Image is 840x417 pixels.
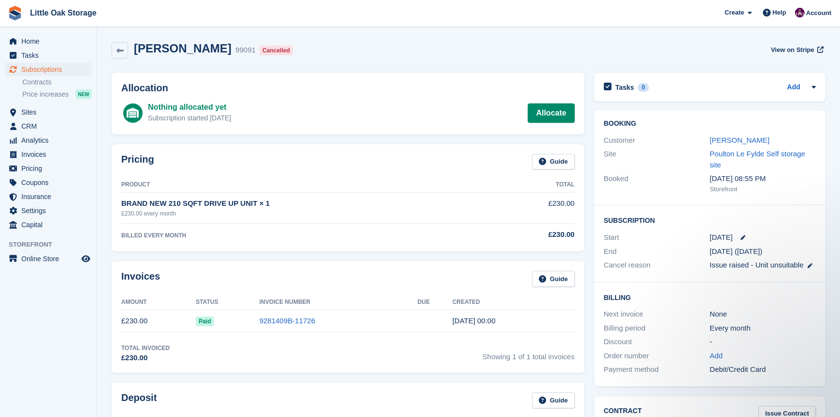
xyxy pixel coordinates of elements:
[21,63,80,76] span: Subscriptions
[710,336,816,348] div: -
[532,154,575,170] a: Guide
[604,323,710,334] div: Billing period
[604,292,816,302] h2: Billing
[259,46,293,55] div: Cancelled
[604,246,710,257] div: End
[121,177,506,193] th: Product
[5,204,92,217] a: menu
[5,252,92,266] a: menu
[148,101,231,113] div: Nothing allocated yet
[604,232,710,243] div: Start
[134,42,231,55] h2: [PERSON_NAME]
[121,154,154,170] h2: Pricing
[604,309,710,320] div: Next invoice
[710,309,816,320] div: None
[604,135,710,146] div: Customer
[8,6,22,20] img: stora-icon-8386f47178a22dfd0bd8f6a31ec36ba5ce8667c1dd55bd0f319d3a0aa187defe.svg
[5,105,92,119] a: menu
[604,173,710,194] div: Booked
[259,295,418,310] th: Invoice Number
[5,34,92,48] a: menu
[121,83,575,94] h2: Allocation
[22,89,92,100] a: Price increases NEW
[21,162,80,175] span: Pricing
[5,218,92,232] a: menu
[21,49,80,62] span: Tasks
[710,150,805,169] a: Poulton Le Fylde Self storage site
[5,63,92,76] a: menu
[148,113,231,123] div: Subscription started [DATE]
[452,317,496,325] time: 2025-08-06 23:00:38 UTC
[5,133,92,147] a: menu
[532,392,575,408] a: Guide
[21,252,80,266] span: Online Store
[121,295,196,310] th: Amount
[604,350,710,362] div: Order number
[121,209,506,218] div: £230.00 every month
[121,344,170,352] div: Total Invoiced
[710,232,732,243] time: 2025-08-06 23:00:00 UTC
[418,295,452,310] th: Due
[638,83,649,92] div: 0
[21,190,80,203] span: Insurance
[604,215,816,225] h2: Subscription
[121,392,157,408] h2: Deposit
[21,176,80,189] span: Coupons
[196,295,259,310] th: Status
[121,271,160,287] h2: Invoices
[604,120,816,128] h2: Booking
[21,105,80,119] span: Sites
[710,261,803,269] span: Issue raised - Unit unsuitable
[21,133,80,147] span: Analytics
[506,229,575,240] div: £230.00
[5,190,92,203] a: menu
[795,8,805,17] img: Morgen Aujla
[806,8,831,18] span: Account
[121,231,506,240] div: BILLED EVERY MONTH
[22,90,69,99] span: Price increases
[528,103,574,123] a: Allocate
[21,218,80,232] span: Capital
[710,173,816,184] div: [DATE] 08:55 PM
[80,253,92,265] a: Preview store
[506,177,575,193] th: Total
[121,198,506,209] div: BRAND NEW 210 SQFT DRIVE UP UNIT × 1
[21,34,80,48] span: Home
[196,317,214,326] span: Paid
[604,336,710,348] div: Discount
[710,323,816,334] div: Every month
[5,119,92,133] a: menu
[604,149,710,170] div: Site
[773,8,786,17] span: Help
[259,317,315,325] a: 9281409B-11726
[710,184,816,194] div: Storefront
[604,364,710,375] div: Payment method
[121,310,196,332] td: £230.00
[5,148,92,161] a: menu
[5,176,92,189] a: menu
[710,247,762,255] span: [DATE] ([DATE])
[9,240,97,250] span: Storefront
[22,78,92,87] a: Contracts
[604,260,710,271] div: Cancel reason
[710,364,816,375] div: Debit/Credit Card
[21,204,80,217] span: Settings
[767,42,825,58] a: View on Stripe
[506,193,575,223] td: £230.00
[121,352,170,364] div: £230.00
[710,350,723,362] a: Add
[725,8,744,17] span: Create
[532,271,575,287] a: Guide
[26,5,100,21] a: Little Oak Storage
[235,45,256,56] div: 99091
[615,83,634,92] h2: Tasks
[710,136,769,144] a: [PERSON_NAME]
[21,148,80,161] span: Invoices
[5,162,92,175] a: menu
[452,295,575,310] th: Created
[21,119,80,133] span: CRM
[76,89,92,99] div: NEW
[5,49,92,62] a: menu
[483,344,575,364] span: Showing 1 of 1 total invoices
[787,82,800,93] a: Add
